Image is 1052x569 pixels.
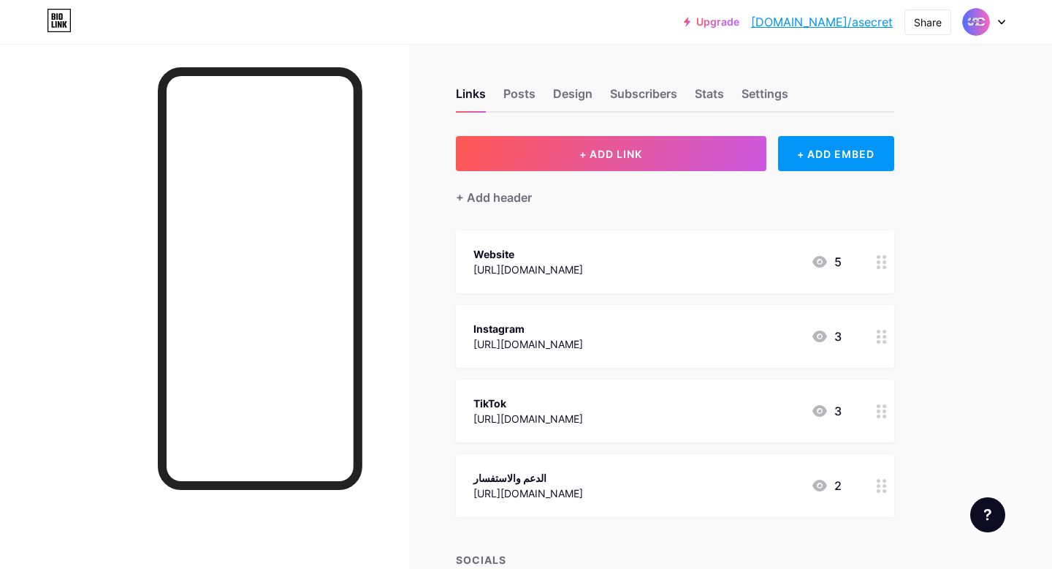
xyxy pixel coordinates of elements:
div: Website [473,246,583,262]
div: Subscribers [610,85,677,111]
div: + Add header [456,189,532,206]
div: [URL][DOMAIN_NAME] [473,336,583,352]
img: asecret [962,8,990,36]
div: [URL][DOMAIN_NAME] [473,486,583,501]
button: + ADD LINK [456,136,766,171]
div: 3 [811,402,842,420]
div: 2 [811,477,842,494]
div: 3 [811,328,842,345]
div: SOCIALS [456,552,894,568]
div: Links [456,85,486,111]
div: Stats [695,85,724,111]
a: [DOMAIN_NAME]/asecret [751,13,893,31]
div: Settings [742,85,788,111]
span: + ADD LINK [579,148,642,160]
div: 5 [811,253,842,271]
div: ‏Instagram [473,321,583,336]
div: الدعم والاستفسار [473,470,583,486]
div: Design [553,85,592,111]
div: Share [914,15,942,30]
div: TikTok [473,396,583,411]
div: [URL][DOMAIN_NAME] [473,262,583,277]
div: [URL][DOMAIN_NAME] [473,411,583,426]
a: Upgrade [684,16,739,28]
div: Posts [503,85,535,111]
div: + ADD EMBED [778,136,894,171]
